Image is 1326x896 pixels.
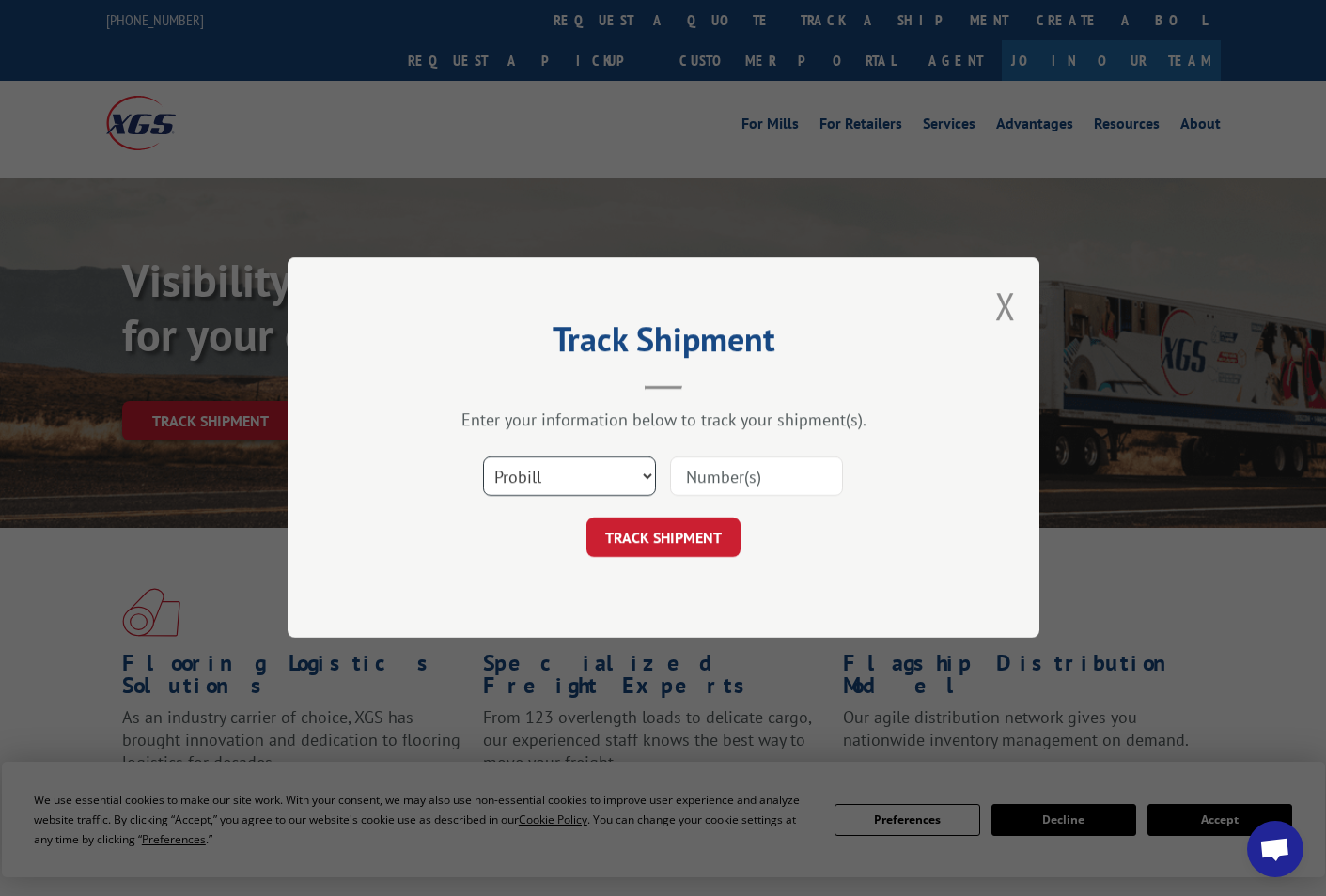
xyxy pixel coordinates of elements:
[995,281,1016,331] button: Close modal
[1247,821,1303,877] div: Open chat
[670,457,843,497] input: Number(s)
[382,326,945,362] h2: Track Shipment
[382,409,945,431] div: Enter your information below to track your shipment(s).
[586,518,741,558] button: TRACK SHIPMENT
